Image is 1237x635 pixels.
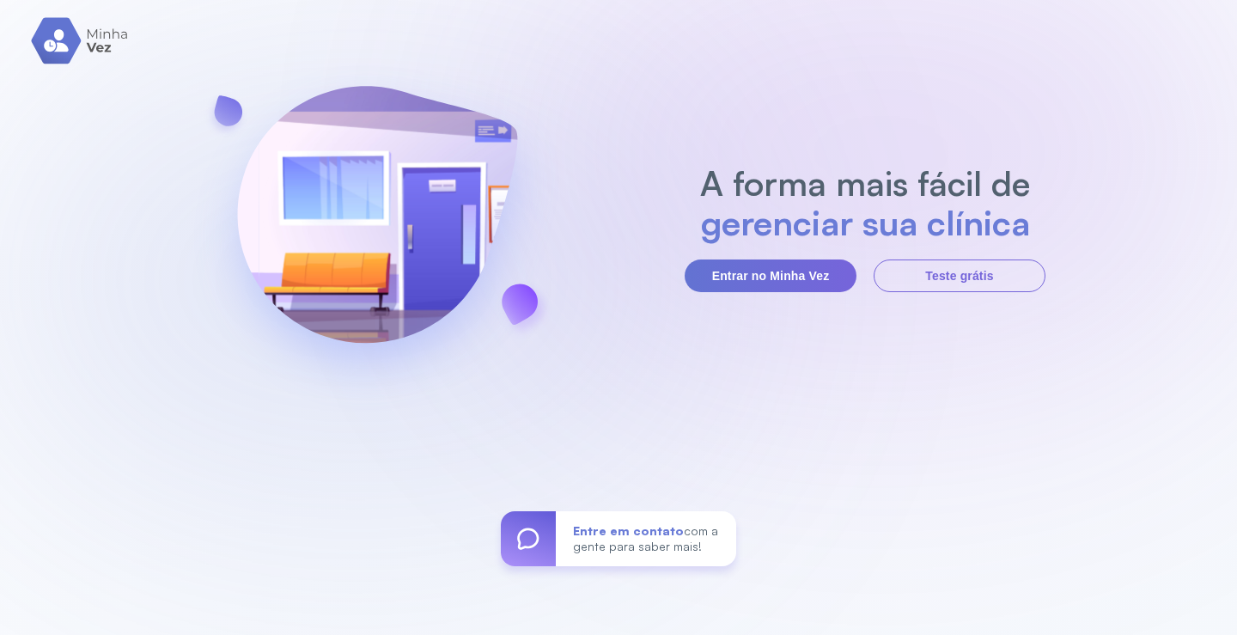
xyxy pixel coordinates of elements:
[556,511,736,566] div: com a gente para saber mais!
[685,259,856,292] button: Entrar no Minha Vez
[573,523,684,538] span: Entre em contato
[31,17,130,64] img: logo.svg
[192,40,563,414] img: banner-login.svg
[692,203,1039,242] h2: gerenciar sua clínica
[692,163,1039,203] h2: A forma mais fácil de
[874,259,1045,292] button: Teste grátis
[501,511,736,566] a: Entre em contatocom a gente para saber mais!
